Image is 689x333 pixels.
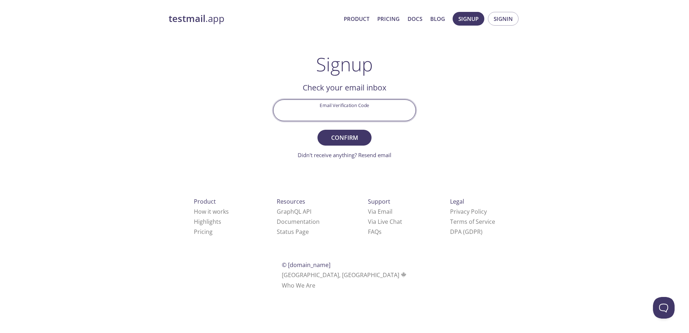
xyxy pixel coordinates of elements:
a: Pricing [377,14,400,23]
a: DPA (GDPR) [450,228,483,236]
span: Confirm [325,133,364,143]
a: Via Email [368,208,392,216]
a: Privacy Policy [450,208,487,216]
a: Blog [430,14,445,23]
a: Highlights [194,218,221,226]
a: Pricing [194,228,213,236]
a: testmail.app [169,13,338,25]
span: [GEOGRAPHIC_DATA], [GEOGRAPHIC_DATA] [282,271,408,279]
a: Docs [408,14,422,23]
span: © [DOMAIN_NAME] [282,261,330,269]
a: Didn't receive anything? Resend email [298,151,391,159]
span: Signup [458,14,479,23]
button: Confirm [317,130,372,146]
span: Resources [277,197,305,205]
button: Signin [488,12,519,26]
strong: testmail [169,12,205,25]
button: Signup [453,12,484,26]
a: Who We Are [282,281,315,289]
span: Legal [450,197,464,205]
a: Product [344,14,369,23]
a: GraphQL API [277,208,311,216]
iframe: Help Scout Beacon - Open [653,297,675,319]
a: Status Page [277,228,309,236]
a: FAQ [368,228,382,236]
span: Signin [494,14,513,23]
h2: Check your email inbox [273,81,416,94]
span: Product [194,197,216,205]
a: Documentation [277,218,320,226]
a: Via Live Chat [368,218,402,226]
h1: Signup [316,53,373,75]
a: Terms of Service [450,218,495,226]
a: How it works [194,208,229,216]
span: Support [368,197,390,205]
span: s [379,228,382,236]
